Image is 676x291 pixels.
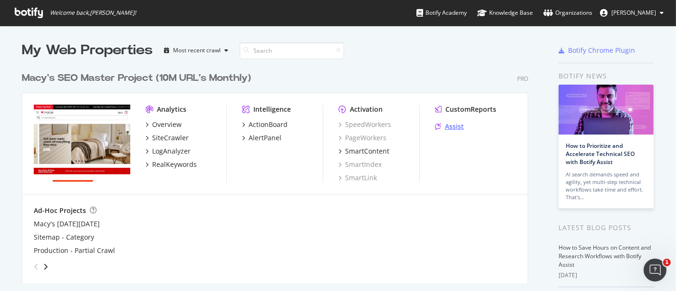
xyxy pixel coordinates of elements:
div: Ad-Hoc Projects [34,206,86,215]
a: ActionBoard [242,120,288,129]
div: Most recent crawl [173,48,221,53]
div: LogAnalyzer [152,146,191,156]
a: Botify Chrome Plugin [559,46,635,55]
div: Botify Academy [416,8,467,18]
span: Corinne Tynan [611,9,656,17]
div: Activation [350,105,383,114]
div: RealKeywords [152,160,197,169]
a: Production - Partial Crawl [34,246,115,255]
div: Macy's SEO Master Project (10M URL's Monthly) [22,71,251,85]
a: AlertPanel [242,133,281,143]
div: AI search demands speed and agility, yet multi-step technical workflows take time and effort. Tha... [566,171,647,201]
input: Search [240,42,344,59]
button: Most recent crawl [160,43,232,58]
iframe: Intercom live chat [644,259,666,281]
a: SpeedWorkers [338,120,391,129]
div: [DATE] [559,271,654,280]
div: Botify news [559,71,654,81]
div: My Web Properties [22,41,153,60]
span: Welcome back, [PERSON_NAME] ! [50,9,136,17]
a: Sitemap - Category [34,233,94,242]
div: Latest Blog Posts [559,223,654,233]
a: Macy's SEO Master Project (10M URL's Monthly) [22,71,255,85]
button: [PERSON_NAME] [592,5,671,20]
div: SiteCrawler [152,133,189,143]
div: Knowledge Base [477,8,533,18]
img: www.macys.com [34,105,130,182]
div: Intelligence [253,105,291,114]
div: Botify Chrome Plugin [568,46,635,55]
span: 1 [663,259,671,266]
div: SmartContent [345,146,389,156]
div: ActionBoard [249,120,288,129]
a: How to Save Hours on Content and Research Workflows with Botify Assist [559,243,651,269]
a: SmartContent [338,146,389,156]
div: Overview [152,120,182,129]
div: grid [22,60,536,283]
div: angle-left [30,259,42,274]
a: PageWorkers [338,133,386,143]
a: Overview [145,120,182,129]
img: How to Prioritize and Accelerate Technical SEO with Botify Assist [559,85,654,135]
a: CustomReports [435,105,496,114]
a: SiteCrawler [145,133,189,143]
a: RealKeywords [145,160,197,169]
a: SmartLink [338,173,377,183]
a: Assist [435,122,464,131]
a: LogAnalyzer [145,146,191,156]
a: SmartIndex [338,160,382,169]
div: angle-right [42,262,49,272]
div: Organizations [543,8,592,18]
a: How to Prioritize and Accelerate Technical SEO with Botify Assist [566,142,635,166]
a: Macy's [DATE][DATE] [34,219,100,229]
div: CustomReports [445,105,496,114]
div: AlertPanel [249,133,281,143]
div: Assist [445,122,464,131]
div: Pro [517,75,528,83]
div: Analytics [157,105,186,114]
